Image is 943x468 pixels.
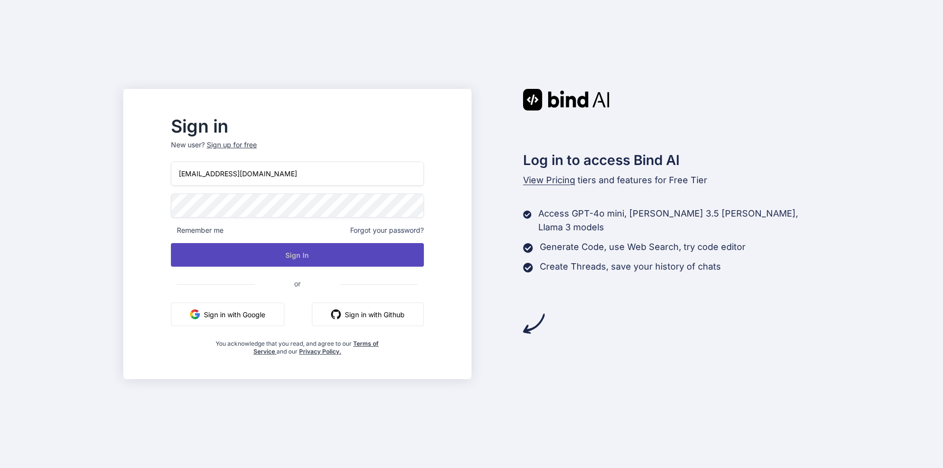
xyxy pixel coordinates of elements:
h2: Log in to access Bind AI [523,150,820,170]
button: Sign In [171,243,424,267]
span: Remember me [171,225,223,235]
input: Login or Email [171,162,424,186]
img: github [331,309,341,319]
div: Sign up for free [207,140,257,150]
div: You acknowledge that you read, and agree to our and our [213,334,382,356]
h2: Sign in [171,118,424,134]
img: google [190,309,200,319]
a: Privacy Policy. [299,348,341,355]
img: arrow [523,313,545,334]
span: or [255,272,340,296]
p: Generate Code, use Web Search, try code editor [540,240,746,254]
p: Create Threads, save your history of chats [540,260,721,274]
p: New user? [171,140,424,162]
img: Bind AI logo [523,89,610,110]
a: Terms of Service [253,340,379,355]
button: Sign in with Github [312,303,424,326]
span: Forgot your password? [350,225,424,235]
p: Access GPT-4o mini, [PERSON_NAME] 3.5 [PERSON_NAME], Llama 3 models [538,207,820,234]
p: tiers and features for Free Tier [523,173,820,187]
button: Sign in with Google [171,303,284,326]
span: View Pricing [523,175,575,185]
